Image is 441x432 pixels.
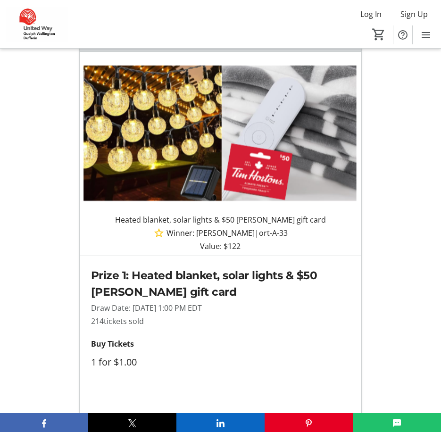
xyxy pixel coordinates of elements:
span: Sign Up [400,8,428,20]
h2: Prize 1: Heated blanket, solar lights & $50 [PERSON_NAME] gift card [91,267,350,300]
img: United Way Guelph Wellington Dufferin's Logo [6,7,68,42]
button: X [88,413,176,432]
button: Log In [353,7,389,22]
button: Sign Up [393,7,435,22]
p: Draw Date: [DATE] 1:00 PM EDT [91,302,350,314]
span: Log In [360,8,382,20]
span: Winner: [PERSON_NAME] [166,227,255,239]
p: Value: $122 [87,241,354,252]
strong: Buy Tickets [91,339,134,349]
button: Pinterest [265,413,353,432]
button: LinkedIn [176,413,265,432]
img: Prize 1: Heated blanket, solar lights & $50 Tim Hortons gift card [80,52,361,210]
button: SMS [353,413,441,432]
button: Cart [370,26,387,43]
label: 1 for $1.00 [91,357,137,368]
button: Menu [416,25,435,44]
p: Heated blanket, solar lights & $50 [PERSON_NAME] gift card [115,214,326,225]
p: | [87,227,354,239]
button: Help [393,25,412,44]
p: 214 tickets sold [91,316,350,327]
span: ort-A-33 [259,227,288,239]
